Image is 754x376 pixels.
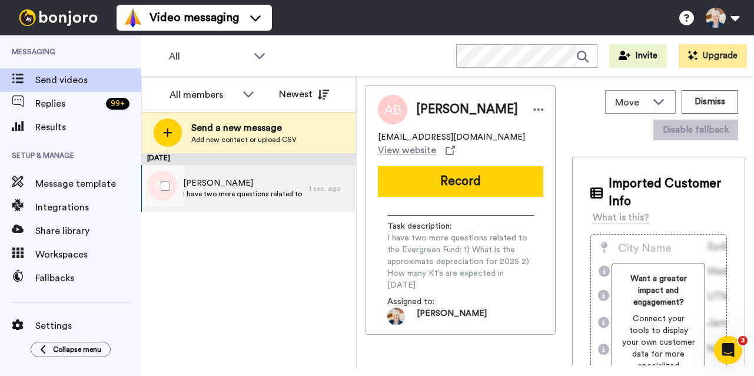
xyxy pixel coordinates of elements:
[609,175,728,210] span: Imported Customer Info
[191,121,297,135] span: Send a new message
[35,73,141,87] span: Send videos
[682,90,738,114] button: Dismiss
[378,143,455,157] a: View website
[378,166,543,197] button: Record
[270,83,338,106] button: Newest
[714,336,742,364] iframe: Intercom live chat
[309,184,350,193] div: 1 sec. ago
[378,131,525,143] span: [EMAIL_ADDRESS][DOMAIN_NAME]
[170,88,237,102] div: All members
[653,120,738,140] button: Disable fallback
[387,232,534,291] span: I have two more questions related to the Evergreen Fund: 1) What is the approximate depreciation ...
[378,95,407,124] img: Image of Aman Brar
[738,336,748,345] span: 3
[150,9,239,26] span: Video messaging
[14,9,102,26] img: bj-logo-header-white.svg
[35,97,101,111] span: Replies
[106,98,129,110] div: 99 +
[35,319,141,333] span: Settings
[615,95,647,110] span: Move
[35,177,141,191] span: Message template
[622,273,695,308] span: Want a greater impact and engagement?
[378,143,436,157] span: View website
[191,135,297,144] span: Add new contact or upload CSV
[35,271,141,285] span: Fallbacks
[35,224,141,238] span: Share library
[416,101,518,118] span: [PERSON_NAME]
[417,308,487,325] span: [PERSON_NAME]
[35,120,141,134] span: Results
[183,189,303,199] span: I have two more questions related to the Evergreen Fund: 1) What is the approximate depreciation ...
[183,177,303,189] span: [PERSON_NAME]
[169,50,248,64] span: All
[387,308,405,325] img: 775f8b4e-cb87-4875-86e6-42865d5cffc2-1576520937.jpg
[53,345,101,354] span: Collapse menu
[31,342,111,357] button: Collapse menu
[679,44,747,68] button: Upgrade
[387,220,470,232] span: Task description :
[387,296,470,308] span: Assigned to:
[35,248,141,262] span: Workspaces
[609,44,667,68] button: Invite
[35,200,141,215] span: Integrations
[124,8,142,27] img: vm-color.svg
[593,210,649,225] div: What is this?
[141,153,356,165] div: [DATE]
